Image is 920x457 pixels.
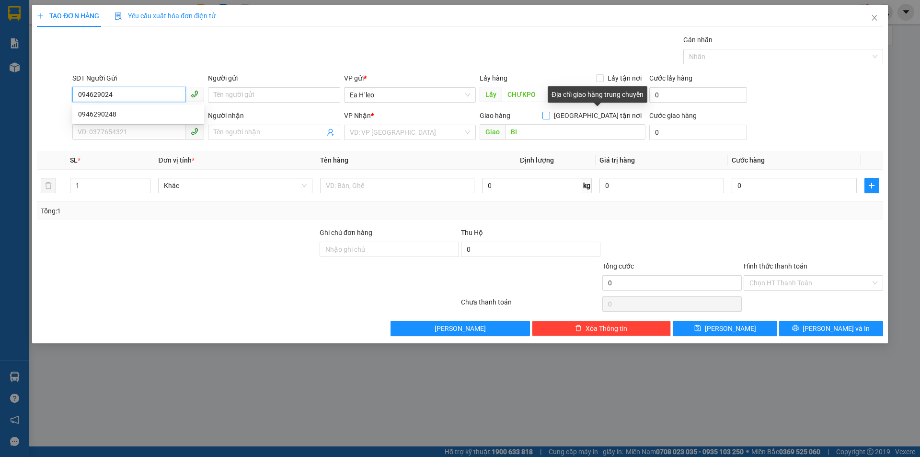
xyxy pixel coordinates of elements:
div: Địa chỉ giao hàng trung chuyển [548,86,647,103]
div: Tổng: 1 [41,206,355,216]
span: SL [70,156,78,164]
span: phone [191,128,198,135]
span: phone [191,90,198,98]
button: delete [41,178,56,193]
div: SĐT Người Gửi [72,73,204,83]
span: Yêu cầu xuất hóa đơn điện tử [115,12,216,20]
span: Giao hàng [480,112,510,119]
span: Cước hàng [732,156,765,164]
span: kg [582,178,592,193]
span: Tên hàng [320,156,348,164]
img: icon [115,12,122,20]
span: close [871,14,878,22]
span: Tổng cước [602,262,634,270]
label: Cước lấy hàng [649,74,692,82]
button: Close [861,5,888,32]
span: [PERSON_NAME] [435,323,486,334]
button: deleteXóa Thông tin [532,321,671,336]
div: 0946290248 [78,109,198,119]
span: Khác [164,178,307,193]
div: VP gửi [344,73,476,83]
span: TẠO ĐƠN HÀNG [37,12,99,20]
span: Thu Hộ [461,229,483,236]
label: Hình thức thanh toán [744,262,807,270]
span: plus [37,12,44,19]
label: Ghi chú đơn hàng [320,229,372,236]
button: [PERSON_NAME] [391,321,530,336]
span: save [694,325,701,332]
input: Dọc đường [502,87,645,102]
label: Gán nhãn [683,36,713,44]
span: plus [865,182,879,189]
div: Chưa thanh toán [460,297,601,314]
button: printer[PERSON_NAME] và In [779,321,883,336]
button: save[PERSON_NAME] [673,321,777,336]
span: [PERSON_NAME] và In [803,323,870,334]
input: 0 [599,178,724,193]
button: plus [864,178,879,193]
span: printer [792,325,799,332]
input: Cước giao hàng [649,125,747,140]
span: Xóa Thông tin [586,323,627,334]
span: VP Nhận [344,112,371,119]
span: user-add [327,129,334,136]
input: Dọc đường [505,124,645,140]
span: Lấy [480,87,502,102]
span: Ea H`leo [350,88,470,102]
input: Ghi chú đơn hàng [320,242,459,257]
span: Lấy tận nơi [604,73,645,83]
div: Người nhận [208,110,340,121]
input: VD: Bàn, Ghế [320,178,474,193]
label: Cước giao hàng [649,112,697,119]
span: Đơn vị tính [158,156,194,164]
span: Giá trị hàng [599,156,635,164]
div: Người gửi [208,73,340,83]
span: delete [575,325,582,332]
span: Giao [480,124,505,140]
input: Cước lấy hàng [649,87,747,103]
span: Lấy hàng [480,74,507,82]
span: [PERSON_NAME] [705,323,756,334]
span: [GEOGRAPHIC_DATA] tận nơi [550,110,645,121]
div: 0946290248 [72,106,204,122]
span: Định lượng [520,156,554,164]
